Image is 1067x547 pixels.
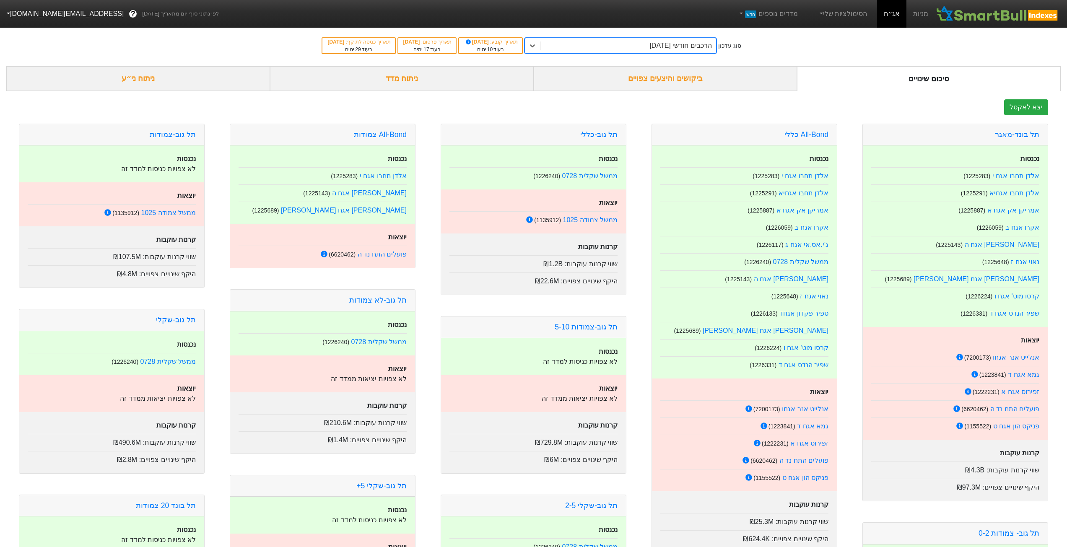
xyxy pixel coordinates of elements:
[977,224,1004,231] small: ( 1226059 )
[779,361,828,368] a: שפיר הנדס אגח ד
[402,38,452,46] div: תאריך פרסום :
[782,474,828,481] a: פניקס הון אגח ט
[718,41,741,50] div: סוג עדכון
[449,451,618,465] div: היקף שינויים צפויים :
[388,321,407,328] strong: נכנסות
[239,374,407,384] p: לא צפויות יציאות ממדד זה
[402,46,452,53] div: בעוד ימים
[784,344,828,351] a: קרסו מוט' אגח ו
[794,224,828,231] a: אקרו אגח ב
[766,224,793,231] small: ( 1226059 )
[329,251,356,258] small: ( 6620462 )
[987,207,1039,214] a: אמריקן אק אגח א
[367,402,407,409] strong: קרנות עוקבות
[177,192,196,199] strong: יוצאות
[355,47,361,52] span: 29
[141,209,196,216] a: ממשל צמודה 1025
[810,155,828,162] strong: נכנסות
[757,241,784,248] small: ( 1226117 )
[599,348,618,355] strong: נכנסות
[464,39,490,45] span: [DATE]
[748,207,774,214] small: ( 1225887 )
[995,130,1039,139] a: תל בונד-מאגר
[388,365,407,372] strong: יוצאות
[735,5,801,22] a: מדדים נוספיםחדש
[776,207,828,214] a: אמריקן אק אגח א
[449,394,618,404] p: לא צפויות יציאות ממדד זה
[961,406,988,412] small: ( 6620462 )
[961,310,987,317] small: ( 1226331 )
[745,10,756,18] span: חדש
[753,173,779,179] small: ( 1225283 )
[28,248,196,262] div: שווי קרנות עוקבות :
[239,431,407,445] div: היקף שינויים צפויים :
[750,362,776,368] small: ( 1226331 )
[779,310,828,317] a: ספיר פקדון אגחד
[660,530,828,544] div: היקף שינויים צפויים :
[674,327,701,334] small: ( 1225689 )
[28,535,196,545] p: לא צפויות כניסות למדד זה
[753,406,780,412] small: ( 7200173 )
[449,434,618,448] div: שווי קרנות עוקבות :
[327,39,345,45] span: [DATE]
[990,405,1039,412] a: פועלים התח נד ה
[112,358,138,365] small: ( 1226240 )
[885,276,912,283] small: ( 1225689 )
[754,275,829,283] a: [PERSON_NAME] אגח ה
[156,422,196,429] strong: קרנות עוקבות
[815,5,871,22] a: הסימולציות שלי
[252,207,279,214] small: ( 1225689 )
[177,155,196,162] strong: נכנסות
[725,276,752,283] small: ( 1225143 )
[533,173,560,179] small: ( 1226240 )
[1004,99,1048,115] button: יצא לאקסל
[113,439,141,446] span: ₪490.6M
[599,155,618,162] strong: נכנסות
[1011,258,1039,265] a: נאוי אגח ז
[270,66,534,91] div: ניתוח מדד
[534,66,797,91] div: ביקושים והיצעים צפויים
[327,38,390,46] div: תאריך כניסה לתוקף :
[982,259,1009,265] small: ( 1225648 )
[966,293,992,300] small: ( 1226224 )
[992,172,1039,179] a: אלדן תחבו אגח י
[28,265,196,279] div: היקף שינויים צפויים :
[743,535,770,542] span: ₪624.4K
[789,501,828,508] strong: קרנות עוקבות
[779,457,828,464] a: פועלים התח נד ה
[790,440,828,447] a: זפירוס אגח א
[750,518,774,525] span: ₪25.3M
[142,10,219,18] span: לפי נתוני סוף יום מתאריך [DATE]
[156,316,196,324] a: תל גוב-שקלי
[117,270,138,277] span: ₪4.8M
[936,241,963,248] small: ( 1225143 )
[239,515,407,525] p: לא צפויות כניסות למדד זה
[914,275,1039,283] a: [PERSON_NAME] אגח [PERSON_NAME]
[578,243,618,250] strong: קרנות עוקבות
[1005,224,1039,231] a: אקרו אגח ב
[403,39,421,45] span: [DATE]
[358,251,407,258] a: פועלים התח נד ה
[580,130,618,139] a: תל גוב-כללי
[703,327,828,334] a: [PERSON_NAME] אגח [PERSON_NAME]
[1008,371,1039,378] a: גמא אגח ד
[963,173,990,179] small: ( 1225283 )
[964,423,991,430] small: ( 1155522 )
[565,501,618,510] a: תל גוב-שקלי 2-5
[599,199,618,206] strong: יוצאות
[150,130,196,139] a: תל גוב-צמודות
[871,461,1039,475] div: שווי קרנות עוקבות :
[239,414,407,428] div: שווי קרנות עוקבות :
[131,8,135,20] span: ?
[1001,388,1039,395] a: זפירוס אגח א
[563,216,618,223] a: ממשל צמודה 1025
[797,423,828,430] a: גמא אגח ד
[1000,449,1039,456] strong: קרנות עוקבות
[989,189,1039,197] a: אלדן תחבו אגחיא
[281,207,407,214] a: [PERSON_NAME] אגח [PERSON_NAME]
[324,419,352,426] span: ₪210.6M
[463,46,517,53] div: בעוד ימים
[351,338,407,345] a: ממשל שקלית 0728
[423,47,429,52] span: 17
[779,189,828,197] a: אלדן תחבו אגחיא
